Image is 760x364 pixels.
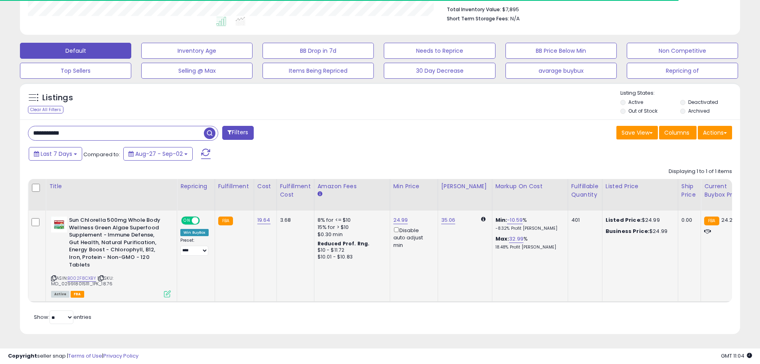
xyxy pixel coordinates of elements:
div: Current Buybox Price [704,182,745,199]
a: 24.99 [393,216,408,224]
label: Archived [688,107,710,114]
div: Amazon Fees [318,182,387,191]
div: Listed Price [606,182,675,191]
span: ON [182,217,192,224]
div: $24.99 [606,217,672,224]
p: -8.32% Profit [PERSON_NAME] [495,226,562,231]
button: BB Price Below Min [505,43,617,59]
small: FBA [704,217,719,225]
div: Markup on Cost [495,182,565,191]
small: FBA [218,217,233,225]
button: Selling @ Max [141,63,253,79]
span: N/A [510,15,520,22]
button: avarage buybux [505,63,617,79]
span: Show: entries [34,313,91,321]
div: Repricing [180,182,211,191]
span: Compared to: [83,151,120,158]
span: Last 7 Days [41,150,72,158]
div: Title [49,182,174,191]
a: -10.59 [507,216,523,224]
div: $0.30 min [318,231,384,238]
span: OFF [199,217,211,224]
button: Columns [659,126,697,139]
div: ASIN: [51,217,171,296]
button: BB Drop in 7d [263,43,374,59]
b: Business Price: [606,227,649,235]
div: Displaying 1 to 1 of 1 items [669,168,732,175]
div: % [495,217,562,231]
button: Save View [616,126,658,139]
label: Out of Stock [628,107,657,114]
li: $7,895 [447,4,726,14]
div: $24.99 [606,228,672,235]
div: Min Price [393,182,434,191]
button: Items Being Repriced [263,63,374,79]
button: 30 Day Decrease [384,63,495,79]
span: 2025-09-10 11:04 GMT [721,352,752,360]
button: Needs to Reprice [384,43,495,59]
a: Privacy Policy [103,352,138,360]
span: 24.24 [721,216,736,224]
b: Total Inventory Value: [447,6,501,13]
div: Preset: [180,238,209,256]
label: Deactivated [688,99,718,105]
label: Active [628,99,643,105]
p: 18.48% Profit [PERSON_NAME] [495,245,562,250]
a: Terms of Use [68,352,102,360]
div: Cost [257,182,273,191]
div: 15% for > $10 [318,224,384,231]
div: % [495,235,562,250]
span: Aug-27 - Sep-02 [135,150,183,158]
button: Top Sellers [20,63,131,79]
div: Ship Price [681,182,697,199]
button: Default [20,43,131,59]
div: 401 [571,217,596,224]
div: Win BuyBox [180,229,209,236]
a: 32.99 [509,235,523,243]
strong: Copyright [8,352,37,360]
a: B002F8CXBY [67,275,96,282]
th: The percentage added to the cost of goods (COGS) that forms the calculator for Min & Max prices. [492,179,568,211]
h5: Listings [42,92,73,103]
b: Short Term Storage Fees: [447,15,509,22]
a: 19.64 [257,216,270,224]
button: Inventory Age [141,43,253,59]
b: Sun Chlorella 500mg Whole Body Wellness Green Algae Superfood Supplement - Immune Defense, Gut He... [69,217,166,271]
div: $10 - $11.72 [318,247,384,254]
div: 3.68 [280,217,308,224]
div: Clear All Filters [28,106,63,113]
p: Listing States: [620,90,740,97]
div: Fulfillment Cost [280,182,311,199]
div: seller snap | | [8,352,138,360]
a: 35.06 [441,216,456,224]
span: FBA [71,291,84,298]
span: Columns [664,129,689,137]
button: Filters [222,126,253,140]
button: Aug-27 - Sep-02 [123,147,193,161]
div: Disable auto adjust min [393,226,432,249]
b: Reduced Prof. Rng. [318,240,370,247]
div: Fulfillable Quantity [571,182,599,199]
b: Min: [495,216,507,224]
div: 0.00 [681,217,695,224]
img: 41pmYJ6pPdL._SL40_.jpg [51,217,67,233]
button: Non Competitive [627,43,738,59]
div: $10.01 - $10.83 [318,254,384,261]
b: Max: [495,235,509,243]
button: Repricing of [627,63,738,79]
div: 8% for <= $10 [318,217,384,224]
button: Last 7 Days [29,147,82,161]
small: Amazon Fees. [318,191,322,198]
span: | SKU: MD_029918015111_1PK_18.76 [51,275,113,287]
span: All listings currently available for purchase on Amazon [51,291,69,298]
b: Listed Price: [606,216,642,224]
div: Fulfillment [218,182,251,191]
button: Actions [698,126,732,139]
div: [PERSON_NAME] [441,182,489,191]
